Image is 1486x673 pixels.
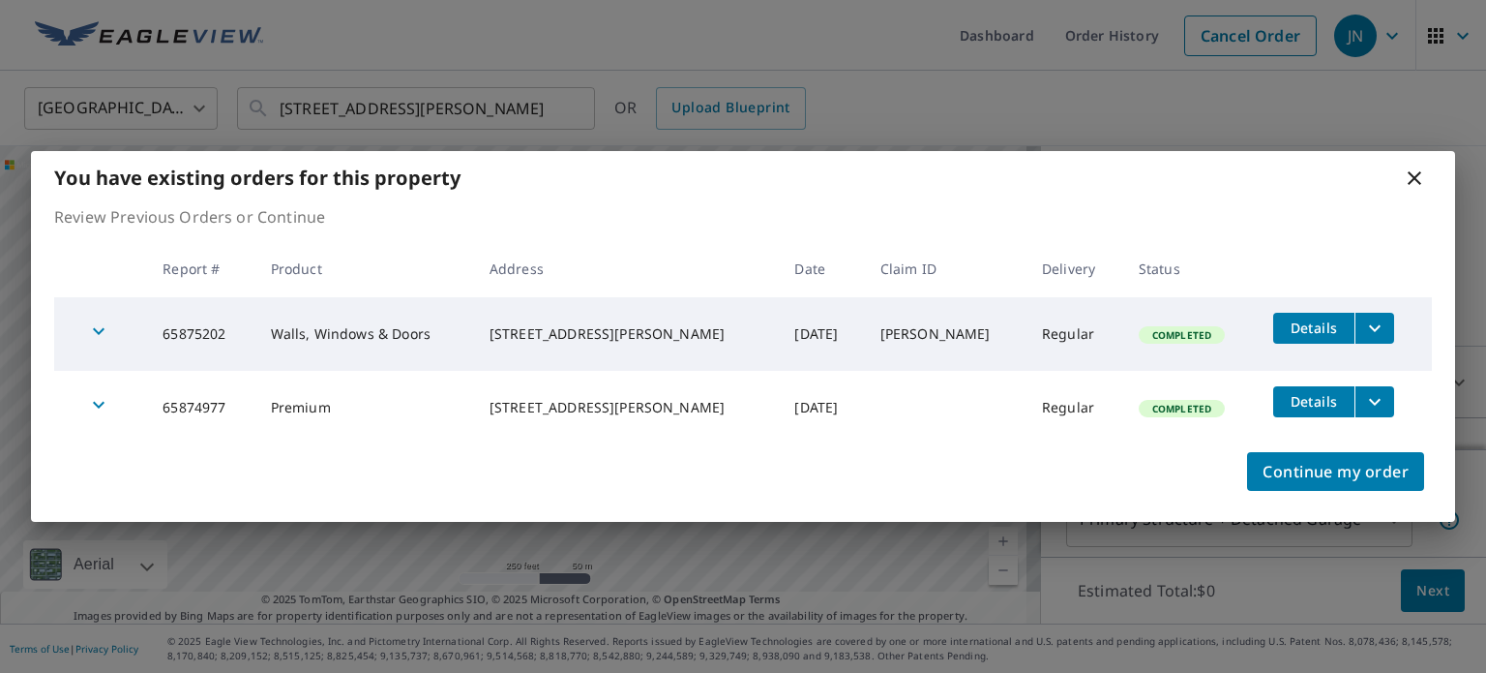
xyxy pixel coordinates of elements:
[1273,386,1354,417] button: detailsBtn-65874977
[1026,240,1123,297] th: Delivery
[1141,402,1223,415] span: Completed
[1026,297,1123,371] td: Regular
[1273,313,1354,344] button: detailsBtn-65875202
[1285,392,1343,411] span: Details
[1026,371,1123,444] td: Regular
[54,165,461,191] b: You have existing orders for this property
[1247,452,1424,491] button: Continue my order
[1123,240,1258,297] th: Status
[779,297,864,371] td: [DATE]
[54,205,1432,229] p: Review Previous Orders or Continue
[865,240,1026,297] th: Claim ID
[1141,328,1223,342] span: Completed
[1354,313,1394,344] button: filesDropdownBtn-65875202
[147,240,254,297] th: Report #
[255,240,474,297] th: Product
[490,398,764,417] div: [STREET_ADDRESS][PERSON_NAME]
[474,240,780,297] th: Address
[147,297,254,371] td: 65875202
[255,297,474,371] td: Walls, Windows & Doors
[255,371,474,444] td: Premium
[1263,458,1409,485] span: Continue my order
[779,371,864,444] td: [DATE]
[865,297,1026,371] td: [PERSON_NAME]
[1285,319,1343,337] span: Details
[1354,386,1394,417] button: filesDropdownBtn-65874977
[147,371,254,444] td: 65874977
[779,240,864,297] th: Date
[490,324,764,344] div: [STREET_ADDRESS][PERSON_NAME]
